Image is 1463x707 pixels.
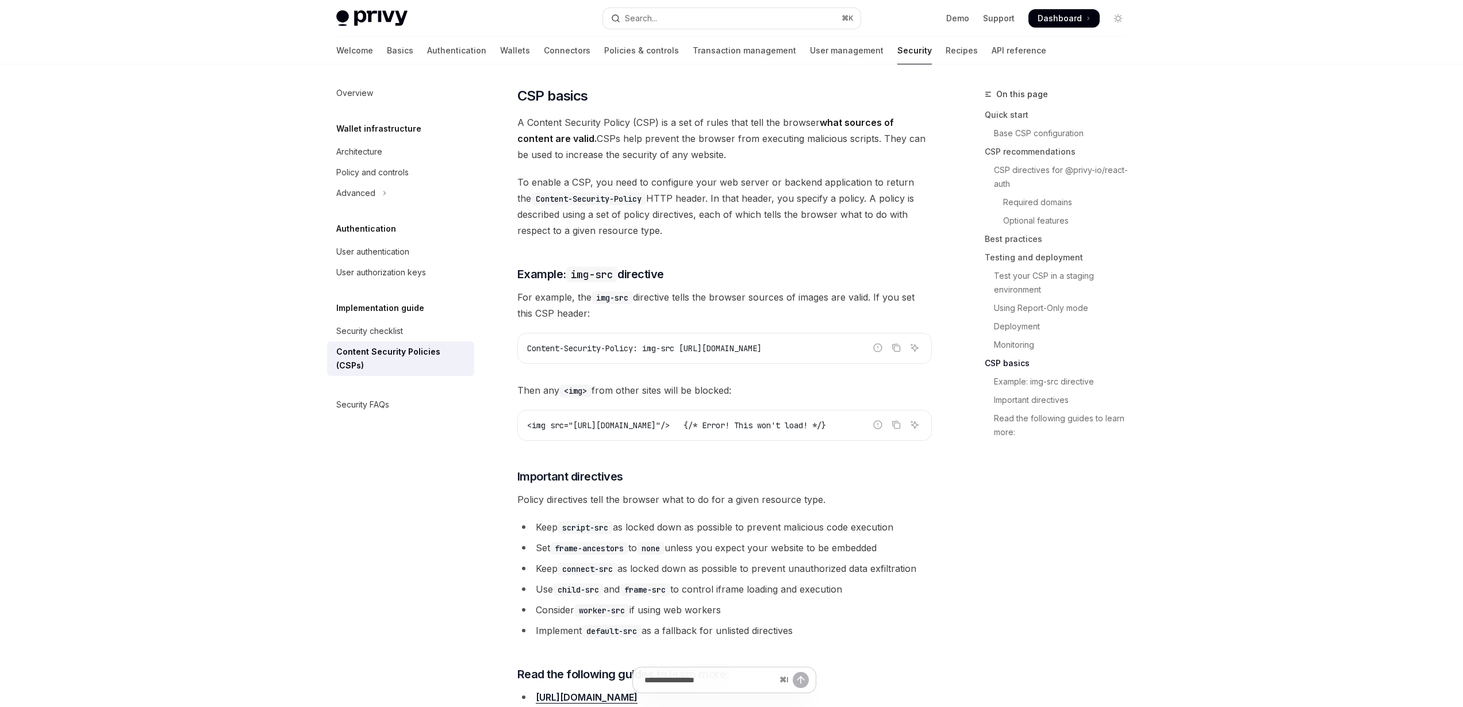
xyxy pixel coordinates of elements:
[1038,13,1082,24] span: Dashboard
[1109,9,1127,28] button: Toggle dark mode
[517,491,932,508] span: Policy directives tell the browser what to do for a given resource type.
[336,37,373,64] a: Welcome
[517,602,932,618] li: Consider if using web workers
[517,623,932,639] li: Implement as a fallback for unlisted directives
[336,166,409,179] div: Policy and controls
[985,391,1136,409] a: Important directives
[985,267,1136,299] a: Test your CSP in a staging environment
[870,417,885,432] button: Report incorrect code
[517,266,664,282] span: Example: directive
[983,13,1015,24] a: Support
[644,667,775,693] input: Ask a question...
[517,114,932,163] span: A Content Security Policy (CSP) is a set of rules that tell the browser CSPs help prevent the bro...
[336,145,382,159] div: Architecture
[889,340,904,355] button: Copy the contents from the code block
[517,382,932,398] span: Then any from other sites will be blocked:
[517,540,932,556] li: Set to unless you expect your website to be embedded
[574,604,629,617] code: worker-src
[604,37,679,64] a: Policies & controls
[336,301,424,315] h5: Implementation guide
[996,87,1048,101] span: On this page
[336,10,408,26] img: light logo
[517,87,588,105] span: CSP basics
[985,317,1136,336] a: Deployment
[992,37,1046,64] a: API reference
[559,385,592,397] code: <img>
[327,321,474,341] a: Security checklist
[985,212,1136,230] a: Optional features
[527,343,762,353] span: Content-Security-Policy: img-src [URL][DOMAIN_NAME]
[985,143,1136,161] a: CSP recommendations
[327,241,474,262] a: User authentication
[625,11,657,25] div: Search...
[327,183,474,203] button: Toggle Advanced section
[558,563,617,575] code: connect-src
[907,417,922,432] button: Ask AI
[985,372,1136,391] a: Example: img-src directive
[336,222,396,236] h5: Authentication
[336,266,426,279] div: User authorization keys
[336,86,373,100] div: Overview
[897,37,932,64] a: Security
[907,340,922,355] button: Ask AI
[946,13,969,24] a: Demo
[620,583,670,596] code: frame-src
[517,468,623,485] span: Important directives
[327,141,474,162] a: Architecture
[327,341,474,376] a: Content Security Policies (CSPs)
[517,560,932,577] li: Keep as locked down as possible to prevent unauthorized data exfiltration
[637,542,665,555] code: none
[889,417,904,432] button: Copy the contents from the code block
[558,521,613,534] code: script-src
[336,122,421,136] h5: Wallet infrastructure
[517,174,932,239] span: To enable a CSP, you need to configure your web server or backend application to return the HTTP ...
[985,193,1136,212] a: Required domains
[336,345,467,372] div: Content Security Policies (CSPs)
[985,248,1136,267] a: Testing and deployment
[985,161,1136,193] a: CSP directives for @privy-io/react-auth
[603,8,861,29] button: Open search
[566,267,618,282] code: img-src
[985,336,1136,354] a: Monitoring
[985,230,1136,248] a: Best practices
[527,420,826,431] span: <img src="[URL][DOMAIN_NAME]"/> {/* Error! This won't load! */}
[531,193,646,205] code: Content-Security-Policy
[592,291,633,304] code: img-src
[336,186,375,200] div: Advanced
[500,37,530,64] a: Wallets
[553,583,604,596] code: child-src
[810,37,884,64] a: User management
[387,37,413,64] a: Basics
[842,14,854,23] span: ⌘ K
[544,37,590,64] a: Connectors
[427,37,486,64] a: Authentication
[517,581,932,597] li: Use and to control iframe loading and execution
[985,106,1136,124] a: Quick start
[582,625,642,637] code: default-src
[336,245,409,259] div: User authentication
[793,672,809,688] button: Send message
[985,124,1136,143] a: Base CSP configuration
[1028,9,1100,28] a: Dashboard
[985,299,1136,317] a: Using Report-Only mode
[985,409,1136,441] a: Read the following guides to learn more:
[693,37,796,64] a: Transaction management
[985,354,1136,372] a: CSP basics
[336,398,389,412] div: Security FAQs
[946,37,978,64] a: Recipes
[327,394,474,415] a: Security FAQs
[870,340,885,355] button: Report incorrect code
[327,162,474,183] a: Policy and controls
[336,324,403,338] div: Security checklist
[327,262,474,283] a: User authorization keys
[327,83,474,103] a: Overview
[550,542,628,555] code: frame-ancestors
[517,519,932,535] li: Keep as locked down as possible to prevent malicious code execution
[517,289,932,321] span: For example, the directive tells the browser sources of images are valid. If you set this CSP hea...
